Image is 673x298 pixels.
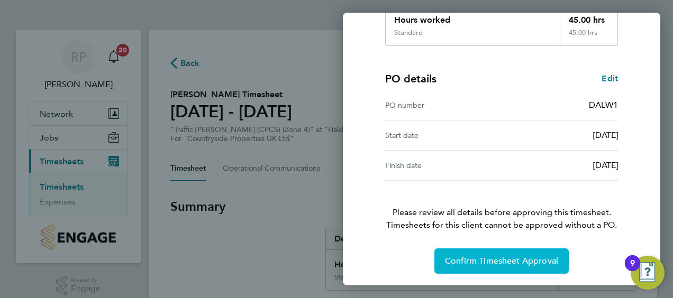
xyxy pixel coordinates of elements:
[372,219,631,231] span: Timesheets for this client cannot be approved without a PO.
[589,100,618,110] span: DALW1
[445,256,558,266] span: Confirm Timesheet Approval
[386,5,560,29] div: Hours worked
[560,5,618,29] div: 45.00 hrs
[385,99,502,111] div: PO number
[434,248,569,274] button: Confirm Timesheet Approval
[385,159,502,172] div: Finish date
[502,159,618,172] div: [DATE]
[502,129,618,142] div: [DATE]
[602,73,618,83] span: Edit
[631,256,665,290] button: Open Resource Center, 9 new notifications
[394,29,423,37] div: Standard
[385,71,436,86] h4: PO details
[602,72,618,85] a: Edit
[560,29,618,45] div: 45.00 hrs
[630,263,635,277] div: 9
[385,129,502,142] div: Start date
[372,181,631,231] p: Please review all details before approving this timesheet.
